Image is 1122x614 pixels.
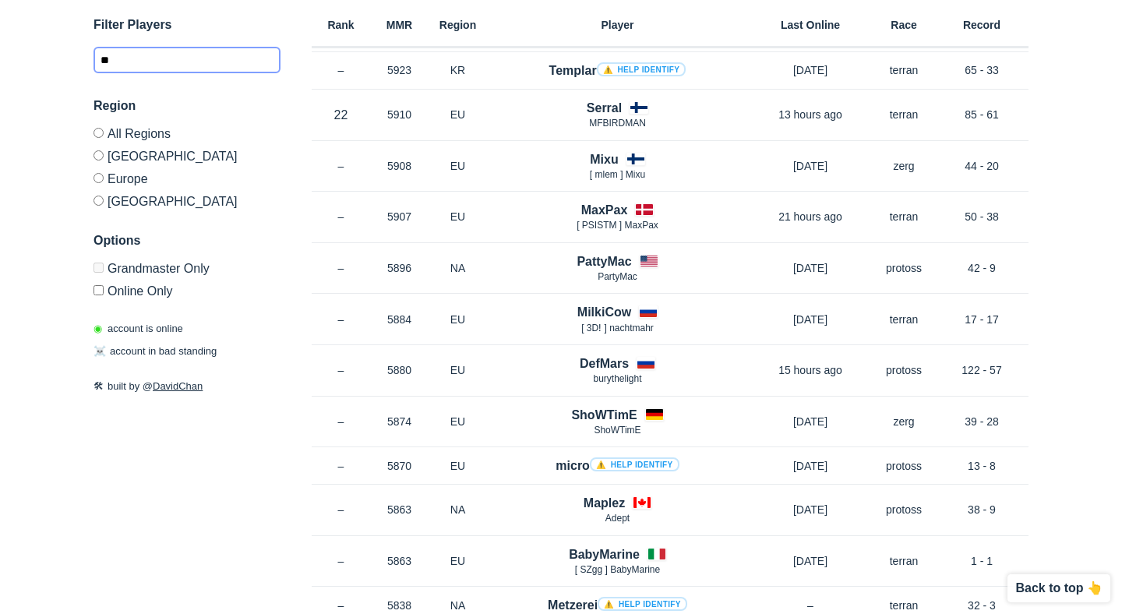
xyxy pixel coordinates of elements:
[597,62,686,76] a: ⚠️ Help identify
[93,346,106,358] span: ☠️
[429,158,487,174] p: EU
[312,158,370,174] p: –
[935,553,1028,569] p: 1 - 1
[487,19,748,30] h6: Player
[312,260,370,276] p: –
[589,118,646,129] span: MFBIRDMAN
[429,312,487,327] p: EU
[748,62,873,78] p: [DATE]
[429,362,487,378] p: EU
[873,209,935,224] p: terran
[748,414,873,429] p: [DATE]
[873,158,935,174] p: zerg
[93,379,280,394] p: built by @
[748,553,873,569] p: [DATE]
[590,169,645,180] span: [ mlem ] Mixu
[873,502,935,517] p: protoss
[935,598,1028,613] p: 32 - 3
[93,323,102,334] span: ◉
[590,150,618,168] h4: Mixu
[569,545,640,563] h4: BabyMarine
[429,209,487,224] p: EU
[873,362,935,378] p: protoss
[584,494,625,512] h4: Maplez
[577,252,631,270] h4: PattyMac
[935,158,1028,174] p: 44 - 20
[312,502,370,517] p: –
[935,62,1028,78] p: 65 - 33
[370,362,429,378] p: 5880
[93,167,280,189] label: Europe
[748,502,873,517] p: [DATE]
[935,414,1028,429] p: 39 - 28
[748,458,873,474] p: [DATE]
[748,260,873,276] p: [DATE]
[312,62,370,78] p: –
[429,260,487,276] p: NA
[312,598,370,613] p: –
[873,19,935,30] h6: Race
[748,158,873,174] p: [DATE]
[93,231,280,250] h3: Options
[748,209,873,224] p: 21 hours ago
[93,128,280,144] label: All Regions
[549,62,686,79] h4: Templar
[580,355,629,372] h4: DefMars
[873,260,935,276] p: protoss
[429,19,487,30] h6: Region
[575,564,660,575] span: [ SZgg ] BabyMarine
[429,553,487,569] p: EU
[581,201,628,219] h4: MaxPax
[312,414,370,429] p: –
[312,458,370,474] p: –
[370,19,429,30] h6: MMR
[370,62,429,78] p: 5923
[370,209,429,224] p: 5907
[429,502,487,517] p: NA
[93,196,104,206] input: [GEOGRAPHIC_DATA]
[370,260,429,276] p: 5896
[370,414,429,429] p: 5874
[935,209,1028,224] p: 50 - 38
[93,380,104,392] span: 🛠
[312,362,370,378] p: –
[1015,582,1103,595] p: Back to top 👆
[429,107,487,122] p: EU
[370,107,429,122] p: 5910
[429,414,487,429] p: EU
[873,458,935,474] p: protoss
[312,312,370,327] p: –
[153,380,203,392] a: DavidChan
[935,502,1028,517] p: 38 - 9
[748,107,873,122] p: 13 hours ago
[873,414,935,429] p: zerg
[598,597,687,611] a: ⚠️ Help identify
[587,99,622,117] h4: Serral
[93,279,280,298] label: Only show accounts currently laddering
[598,271,637,282] span: PartyMac
[556,457,679,475] h4: micro
[873,598,935,613] p: terran
[93,16,280,34] h3: Filter Players
[93,321,183,337] p: account is online
[935,107,1028,122] p: 85 - 61
[581,323,654,333] span: [ 3Dǃ ] nachtmahr
[312,106,370,124] p: 22
[93,285,104,295] input: Online Only
[873,553,935,569] p: terran
[93,128,104,138] input: All Regions
[429,458,487,474] p: EU
[935,458,1028,474] p: 13 - 8
[605,513,630,524] span: Adept
[593,373,641,384] span: burythelight
[370,598,429,613] p: 5838
[935,260,1028,276] p: 42 - 9
[873,62,935,78] p: terran
[93,344,217,360] p: account in bad standing
[590,457,679,471] a: ⚠️ Help identify
[571,406,637,424] h4: ShoWTimE
[370,502,429,517] p: 5863
[748,362,873,378] p: 15 hours ago
[370,458,429,474] p: 5870
[93,173,104,183] input: Europe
